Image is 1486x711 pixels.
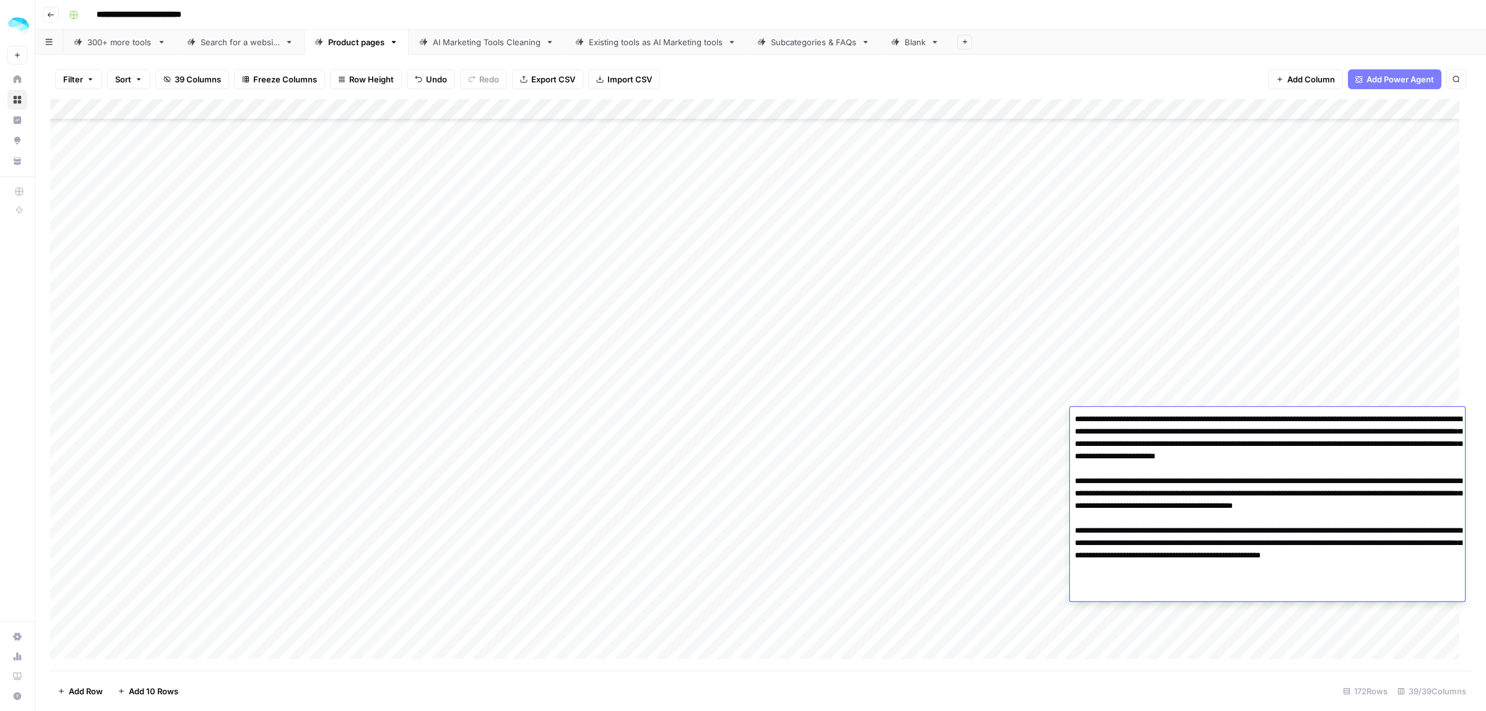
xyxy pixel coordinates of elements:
[589,36,723,48] div: Existing tools as AI Marketing tools
[407,69,455,89] button: Undo
[7,110,27,130] a: Insights
[905,36,926,48] div: Blank
[531,73,575,85] span: Export CSV
[7,131,27,150] a: Opportunities
[7,151,27,171] a: Your Data
[201,36,280,48] div: Search for a website
[328,36,385,48] div: Product pages
[330,69,402,89] button: Row Height
[426,73,447,85] span: Undo
[512,69,583,89] button: Export CSV
[115,73,131,85] span: Sort
[69,685,103,697] span: Add Row
[1287,73,1335,85] span: Add Column
[880,30,950,55] a: Blank
[7,647,27,666] a: Usage
[460,69,507,89] button: Redo
[155,69,229,89] button: 39 Columns
[349,73,394,85] span: Row Height
[304,30,409,55] a: Product pages
[607,73,652,85] span: Import CSV
[7,14,30,37] img: ColdiQ Logo
[234,69,325,89] button: Freeze Columns
[409,30,565,55] a: AI Marketing Tools Cleaning
[7,69,27,89] a: Home
[110,681,186,701] button: Add 10 Rows
[55,69,102,89] button: Filter
[7,686,27,706] button: Help + Support
[771,36,856,48] div: Subcategories & FAQs
[107,69,150,89] button: Sort
[1393,681,1471,701] div: 39/39 Columns
[63,73,83,85] span: Filter
[253,73,317,85] span: Freeze Columns
[175,73,221,85] span: 39 Columns
[433,36,541,48] div: AI Marketing Tools Cleaning
[1338,681,1393,701] div: 172 Rows
[1348,69,1441,89] button: Add Power Agent
[1367,73,1434,85] span: Add Power Agent
[7,627,27,647] a: Settings
[7,10,27,41] button: Workspace: ColdiQ
[588,69,660,89] button: Import CSV
[63,30,176,55] a: 300+ more tools
[565,30,747,55] a: Existing tools as AI Marketing tools
[7,666,27,686] a: Learning Hub
[747,30,880,55] a: Subcategories & FAQs
[129,685,178,697] span: Add 10 Rows
[1268,69,1343,89] button: Add Column
[7,90,27,110] a: Browse
[87,36,152,48] div: 300+ more tools
[176,30,304,55] a: Search for a website
[479,73,499,85] span: Redo
[50,681,110,701] button: Add Row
